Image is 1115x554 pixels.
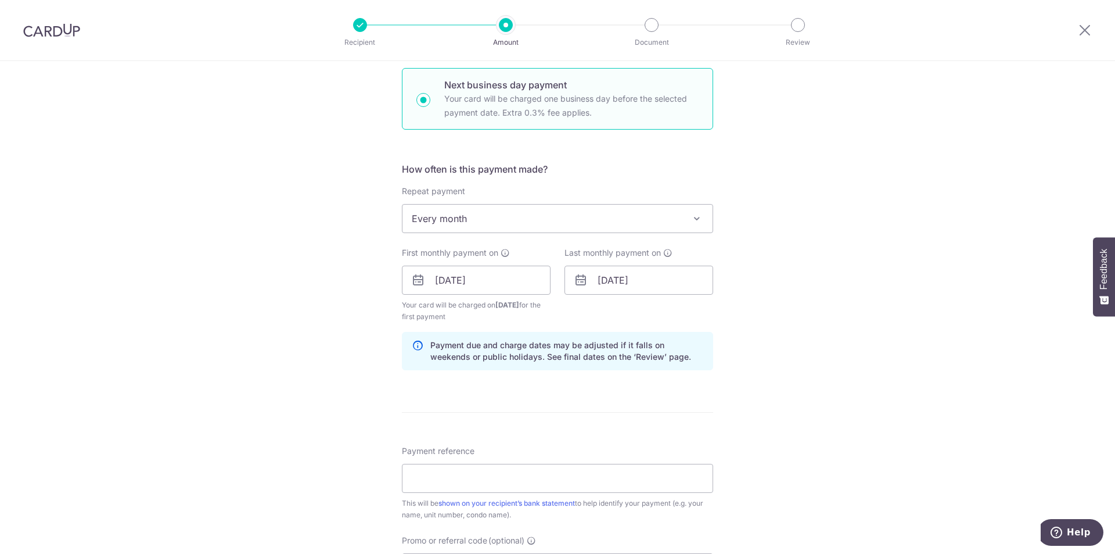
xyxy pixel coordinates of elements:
span: Payment reference [402,445,474,457]
button: Feedback - Show survey [1093,237,1115,316]
span: First monthly payment on [402,247,498,259]
img: CardUp [23,23,80,37]
span: Every month [402,205,713,233]
span: (optional) [488,535,524,546]
p: Amount [463,37,549,48]
p: Recipient [317,37,403,48]
span: [DATE] [495,301,519,309]
span: Every month [402,204,713,233]
p: Your card will be charged one business day before the selected payment date. Extra 0.3% fee applies. [444,92,699,120]
input: DD / MM / YYYY [564,266,713,295]
label: Repeat payment [402,185,465,197]
h5: How often is this payment made? [402,162,713,176]
div: This will be to help identify your payment (e.g. your name, unit number, condo name). [402,498,713,521]
p: Document [609,37,695,48]
span: Promo or referral code [402,535,487,546]
span: Feedback [1099,249,1109,289]
p: Payment due and charge dates may be adjusted if it falls on weekends or public holidays. See fina... [430,339,703,363]
p: Review [755,37,841,48]
input: DD / MM / YYYY [402,266,551,295]
iframe: Opens a widget where you can find more information [1041,519,1103,548]
span: Last monthly payment on [564,247,661,259]
span: Your card will be charged on [402,299,551,323]
p: Next business day payment [444,78,699,92]
a: shown on your recipient’s bank statement [438,499,575,507]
